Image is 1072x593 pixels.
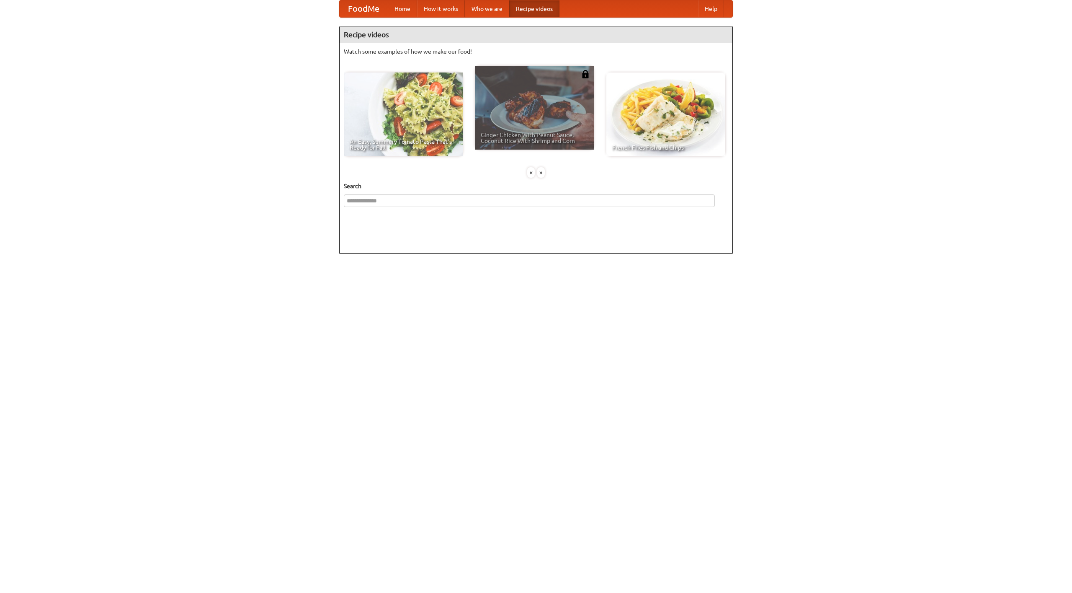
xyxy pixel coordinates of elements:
[527,167,535,178] div: «
[417,0,465,17] a: How it works
[388,0,417,17] a: Home
[509,0,559,17] a: Recipe videos
[340,0,388,17] a: FoodMe
[344,47,728,56] p: Watch some examples of how we make our food!
[537,167,545,178] div: »
[340,26,732,43] h4: Recipe videos
[344,182,728,190] h5: Search
[344,73,463,156] a: An Easy, Summery Tomato Pasta That's Ready for Fall
[606,73,725,156] a: French Fries Fish and Chips
[698,0,724,17] a: Help
[465,0,509,17] a: Who we are
[581,70,590,78] img: 483408.png
[612,145,719,150] span: French Fries Fish and Chips
[350,139,457,150] span: An Easy, Summery Tomato Pasta That's Ready for Fall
